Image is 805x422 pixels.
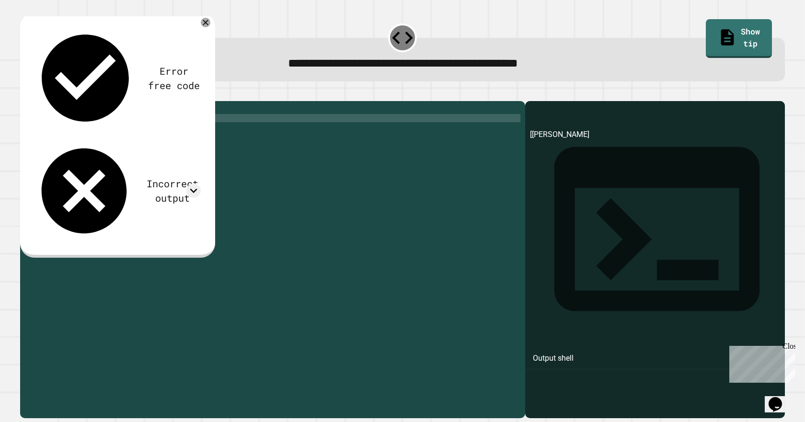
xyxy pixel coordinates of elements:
div: Incorrect output [145,176,201,205]
iframe: chat widget [725,342,795,383]
a: Show tip [706,19,772,58]
div: Error free code [147,64,201,92]
div: [[PERSON_NAME] [530,129,780,418]
div: Chat with us now!Close [4,4,66,61]
iframe: chat widget [765,384,795,412]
